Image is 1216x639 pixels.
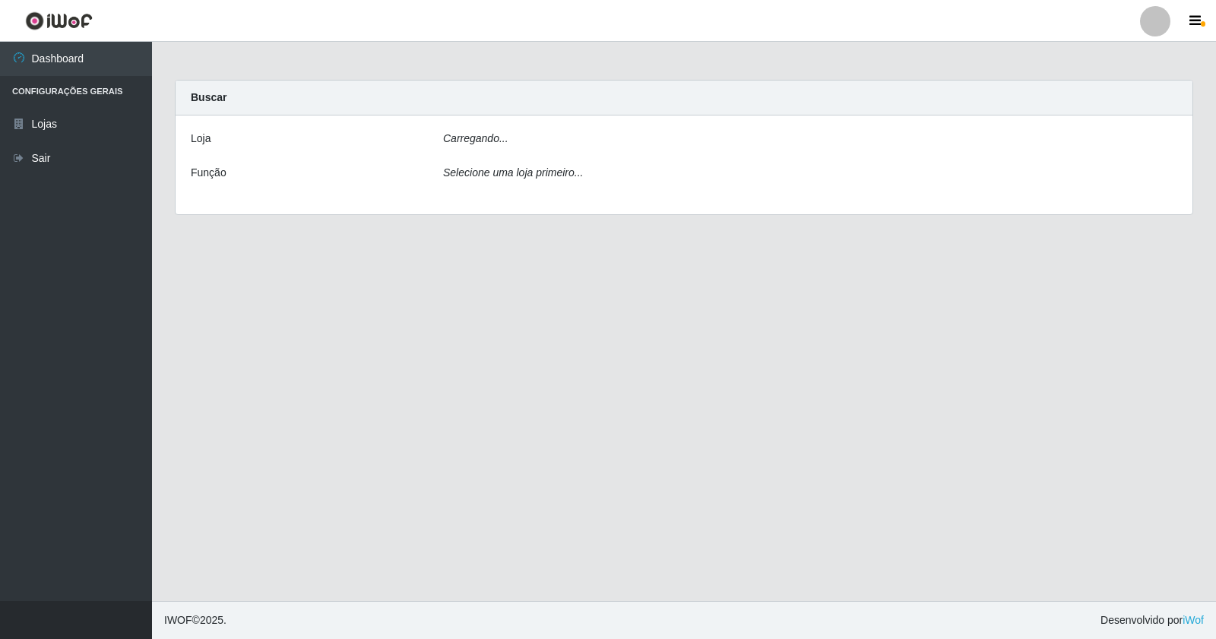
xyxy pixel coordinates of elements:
[25,11,93,30] img: CoreUI Logo
[191,131,211,147] label: Loja
[443,132,508,144] i: Carregando...
[164,614,192,626] span: IWOF
[191,165,226,181] label: Função
[1100,612,1204,628] span: Desenvolvido por
[191,91,226,103] strong: Buscar
[164,612,226,628] span: © 2025 .
[1183,614,1204,626] a: iWof
[443,166,583,179] i: Selecione uma loja primeiro...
